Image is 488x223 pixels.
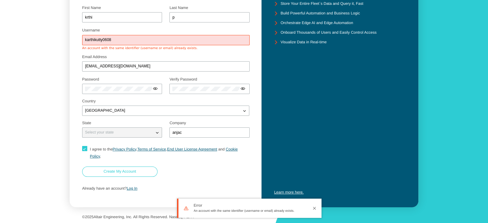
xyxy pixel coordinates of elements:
iframe: YouTube video player [274,114,406,188]
p: Already have an account? [82,186,249,191]
p: © Altair Engineering, Inc. All Rights Reserved. Nasdaq: ALTR [82,215,406,219]
unity-typography: Visualize Data in Real-time [280,40,327,45]
unity-typography: Store Your Entire Fleet`s Data and Query it, Fast [280,2,363,6]
unity-typography: Orchestrate Edge AI and Edge Automation [280,21,353,25]
div: An account with the same identifier (username or email) already exists. [82,47,250,50]
a: Terms of Service [137,147,166,151]
label: Email Address [82,55,107,59]
span: I agree to the , , , [90,147,238,159]
label: Verify Password [169,77,197,81]
a: Privacy Policy [113,147,136,151]
span: 2025 [85,215,94,219]
a: Log In [127,186,137,191]
a: Learn more here. [274,190,304,194]
a: End User License Agreement [167,147,217,151]
label: Username [82,28,100,32]
unity-typography: Build Powerful Automation and Business Logic [280,11,360,16]
unity-typography: Onboard Thousands of Users and Easily Control Access [280,30,376,35]
span: and [218,147,225,151]
a: Cookie Policy [90,147,238,159]
label: Password [82,77,99,81]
